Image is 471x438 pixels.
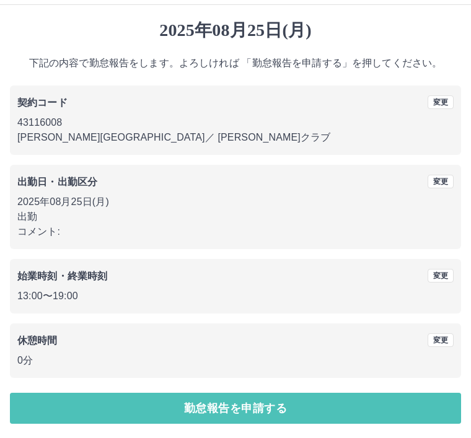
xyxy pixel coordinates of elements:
[428,333,454,347] button: 変更
[10,56,461,71] p: 下記の内容で勤怠報告をします。よろしければ 「勤怠報告を申請する」を押してください。
[10,393,461,424] button: 勤怠報告を申請する
[17,209,454,224] p: 出勤
[17,335,58,346] b: 休憩時間
[17,353,454,368] p: 0分
[428,175,454,188] button: 変更
[428,269,454,283] button: 変更
[10,20,461,41] h1: 2025年08月25日(月)
[17,195,454,209] p: 2025年08月25日(月)
[17,177,97,187] b: 出勤日・出勤区分
[17,130,454,145] p: [PERSON_NAME][GEOGRAPHIC_DATA] ／ [PERSON_NAME]クラブ
[17,115,454,130] p: 43116008
[17,224,454,239] p: コメント:
[17,289,454,304] p: 13:00 〜 19:00
[428,95,454,109] button: 変更
[17,97,68,108] b: 契約コード
[17,271,107,281] b: 始業時刻・終業時刻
